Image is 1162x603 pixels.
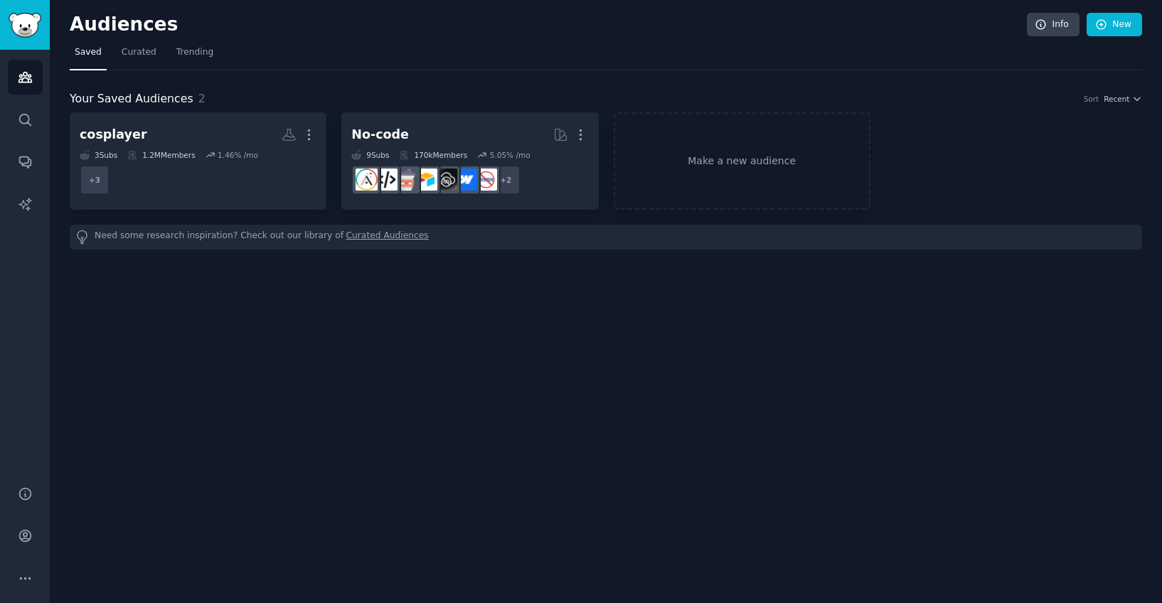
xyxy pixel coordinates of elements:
[198,92,206,105] span: 2
[1104,94,1129,104] span: Recent
[117,41,161,70] a: Curated
[218,150,258,160] div: 1.46 % /mo
[351,150,389,160] div: 9 Sub s
[415,169,437,191] img: Airtable
[341,112,598,210] a: No-code9Subs170kMembers5.05% /mo+2nocodewebflowNoCodeSaaSAirtablenocodelowcodeNoCodeMovementAdalo
[80,126,147,144] div: cosplayer
[455,169,477,191] img: webflow
[475,169,497,191] img: nocode
[70,14,1027,36] h2: Audiences
[375,169,398,191] img: NoCodeMovement
[490,150,531,160] div: 5.05 % /mo
[9,13,41,38] img: GummySearch logo
[399,150,467,160] div: 170k Members
[491,165,521,195] div: + 2
[346,230,429,245] a: Curated Audiences
[70,112,326,210] a: cosplayer3Subs1.2MMembers1.46% /mo+3
[122,46,156,59] span: Curated
[435,169,457,191] img: NoCodeSaaS
[127,150,195,160] div: 1.2M Members
[614,112,870,210] a: Make a new audience
[75,46,102,59] span: Saved
[395,169,417,191] img: nocodelowcode
[1084,94,1099,104] div: Sort
[80,165,110,195] div: + 3
[70,90,193,108] span: Your Saved Audiences
[1027,13,1080,37] a: Info
[1104,94,1142,104] button: Recent
[176,46,213,59] span: Trending
[1087,13,1142,37] a: New
[171,41,218,70] a: Trending
[356,169,378,191] img: Adalo
[70,41,107,70] a: Saved
[80,150,117,160] div: 3 Sub s
[351,126,409,144] div: No-code
[70,225,1142,250] div: Need some research inspiration? Check out our library of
